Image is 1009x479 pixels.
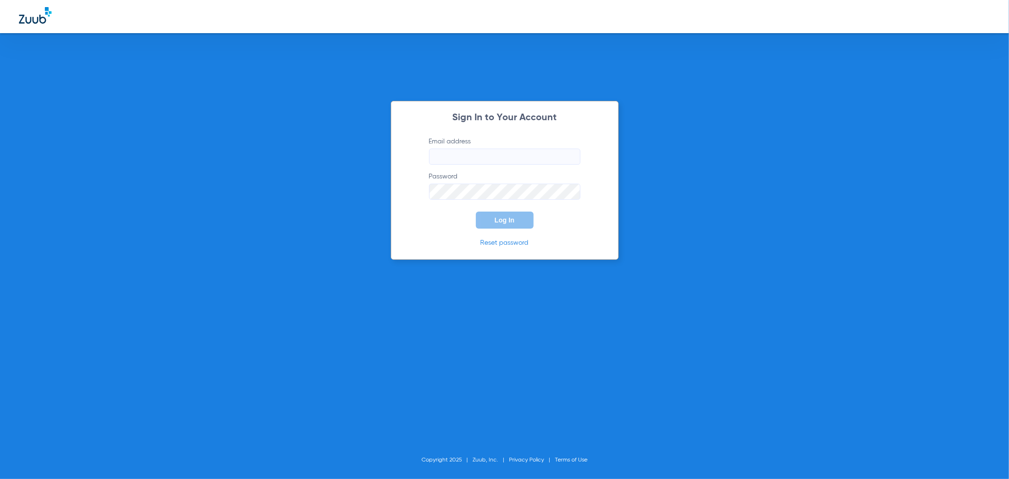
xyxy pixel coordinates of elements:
[429,149,580,165] input: Email address
[962,434,1009,479] iframe: Chat Widget
[421,455,473,465] li: Copyright 2025
[509,457,544,463] a: Privacy Policy
[415,113,595,123] h2: Sign In to Your Account
[495,216,515,224] span: Log In
[429,172,580,200] label: Password
[473,455,509,465] li: Zuub, Inc.
[476,212,534,229] button: Log In
[429,184,580,200] input: Password
[19,7,52,24] img: Zuub Logo
[429,137,580,165] label: Email address
[481,239,529,246] a: Reset password
[555,457,588,463] a: Terms of Use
